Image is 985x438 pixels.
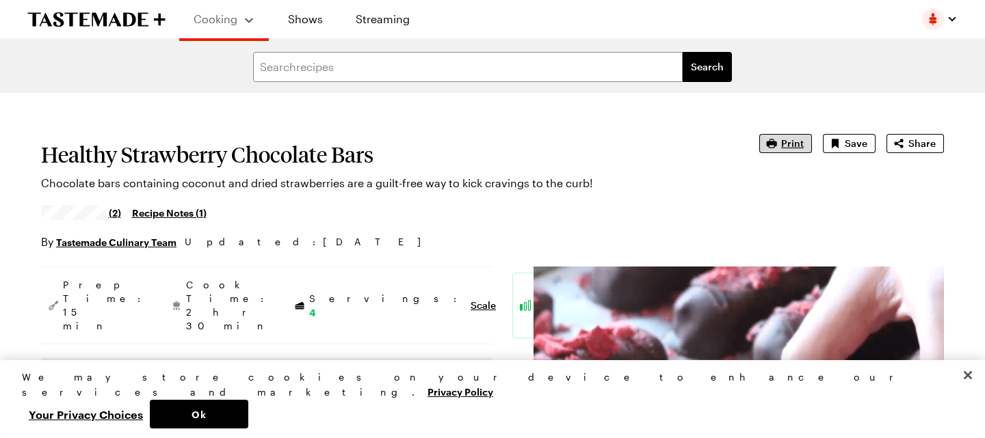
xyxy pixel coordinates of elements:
[781,137,804,150] span: Print
[41,142,721,167] h1: Healthy Strawberry Chocolate Bars
[22,370,951,400] div: We may store cookies on your device to enhance our services and marketing.
[471,299,496,312] button: Scale
[27,12,166,27] a: To Tastemade Home Page
[109,206,121,219] span: (2)
[309,292,464,320] span: Servings:
[22,370,951,428] div: Privacy
[132,205,207,220] a: Recipe Notes (1)
[56,234,176,249] a: Tastemade Culinary Team
[823,134,876,153] button: Save recipe
[194,12,237,25] span: Cooking
[922,8,944,30] img: Profile picture
[428,385,493,398] a: More information about your privacy, opens in a new tab
[193,5,255,33] button: Cooking
[63,278,148,333] span: Prep Time: 15 min
[41,175,721,191] p: Chocolate bars containing coconut and dried strawberries are a guilt-free way to kick cravings to...
[845,137,867,150] span: Save
[309,305,315,318] span: 4
[759,134,812,153] button: Print
[22,400,150,428] button: Your Privacy Choices
[691,60,724,74] span: Search
[41,207,121,218] a: 5/5 stars from 2 reviews
[886,134,944,153] button: Share
[683,52,732,82] button: filters
[908,137,936,150] span: Share
[185,234,434,249] span: Updated : [DATE]
[953,360,983,390] button: Close
[150,400,248,428] button: Ok
[922,8,958,30] button: Profile picture
[41,234,176,250] p: By
[186,278,271,333] span: Cook Time: 2 hr 30 min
